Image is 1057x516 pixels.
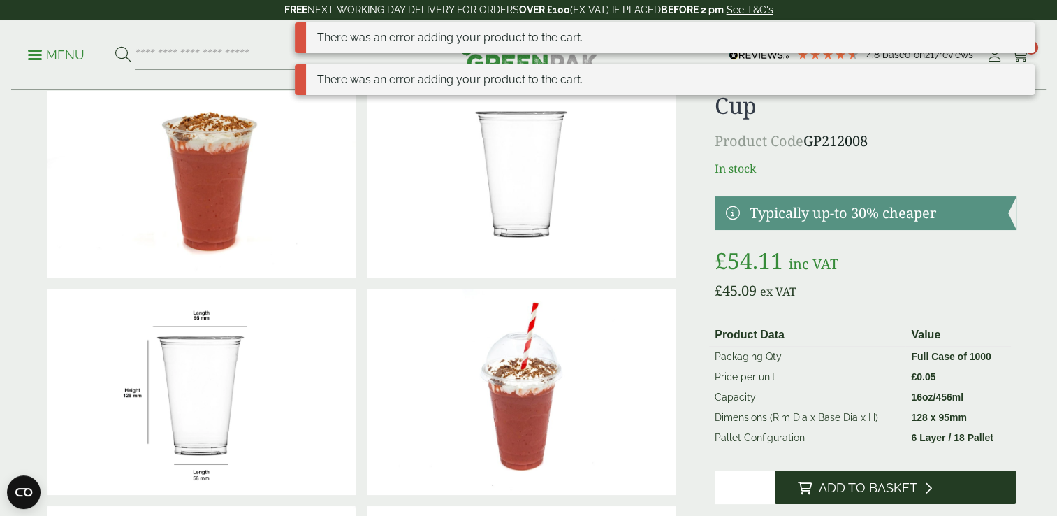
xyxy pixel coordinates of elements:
[911,371,935,382] bdi: 0.05
[715,281,722,300] span: £
[709,428,905,448] td: Pallet Configuration
[715,131,803,150] span: Product Code
[47,289,356,495] img: 16oz Smoothie
[775,471,1016,504] button: Add to Basket
[367,71,676,278] img: 16oz Clear PET Smoothie Cup 0
[295,22,1035,53] div: There was an error adding your product to the cart.
[905,324,1010,347] th: Value
[911,371,917,382] span: £
[715,160,1016,177] p: In stock
[789,255,838,273] span: inc VAT
[911,432,993,443] strong: 6 Layer / 18 Pallet
[519,4,570,15] strong: OVER £100
[7,475,41,509] button: Open CMP widget
[709,324,905,347] th: Product Data
[47,71,356,278] img: 16oz PET Smoothie Cup With Strawberry Milkshake And Cream
[367,289,676,495] img: 16oz PET Smoothie Cup With Strawberry Milkshake And Cream With Domed Lid And Straw
[911,351,991,362] strong: Full Case of 1000
[818,480,917,496] span: Add to Basket
[709,387,905,408] td: Capacity
[715,245,727,275] span: £
[28,47,85,64] p: Menu
[715,131,1016,152] p: GP212008
[295,64,1035,95] div: There was an error adding your product to the cart.
[911,392,963,403] strong: 16oz/456ml
[28,47,85,61] a: Menu
[760,284,796,299] span: ex VAT
[911,412,966,423] strong: 128 x 95mm
[715,66,1016,120] h1: 16oz Clear PET Smoothie Cup
[727,4,773,15] a: See T&C's
[709,367,905,387] td: Price per unit
[709,408,905,428] td: Dimensions (Rim Dia x Base Dia x H)
[715,245,783,275] bdi: 54.11
[715,281,757,300] bdi: 45.09
[709,346,905,367] td: Packaging Qty
[284,4,307,15] strong: FREE
[661,4,724,15] strong: BEFORE 2 pm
